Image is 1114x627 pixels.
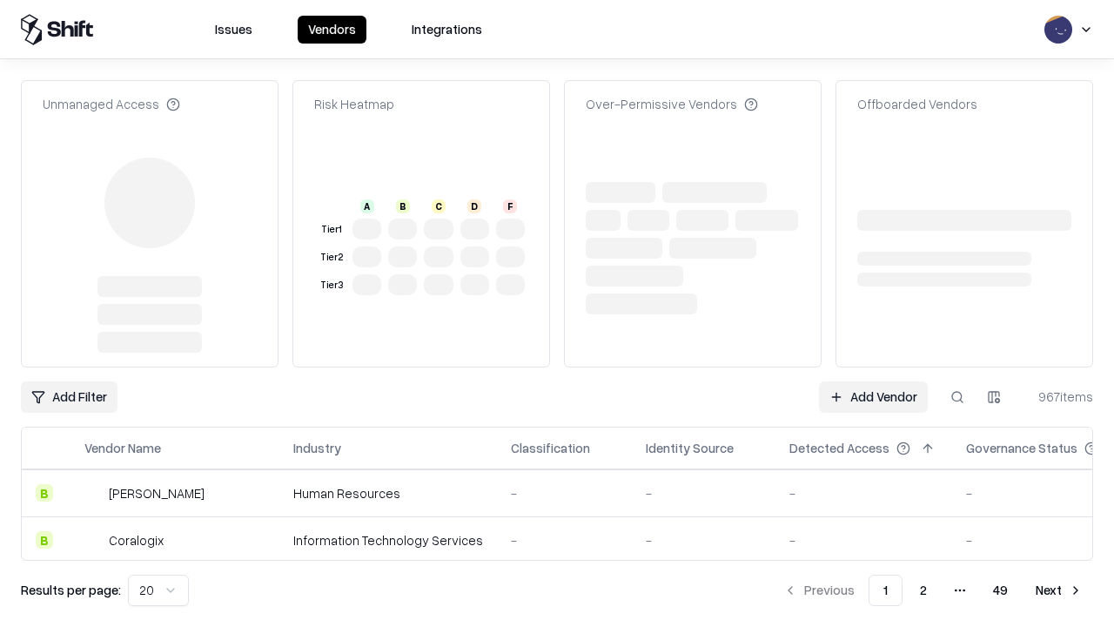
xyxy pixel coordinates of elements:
div: Over-Permissive Vendors [586,95,758,113]
div: B [396,199,410,213]
div: Human Resources [293,484,483,502]
button: 49 [979,575,1022,606]
div: Detected Access [789,439,889,457]
div: - [646,531,762,549]
div: - [789,531,938,549]
div: - [511,531,618,549]
div: F [503,199,517,213]
div: D [467,199,481,213]
button: 1 [869,575,903,606]
img: Coralogix [84,531,102,549]
button: Add Filter [21,381,117,413]
div: A [360,199,374,213]
div: Information Technology Services [293,531,483,549]
p: Results per page: [21,581,121,599]
div: Identity Source [646,439,734,457]
button: Vendors [298,16,366,44]
div: Industry [293,439,341,457]
div: [PERSON_NAME] [109,484,205,502]
div: - [646,484,762,502]
div: B [36,484,53,502]
a: Add Vendor [819,381,928,413]
button: 2 [906,575,941,606]
div: Tier 2 [318,250,346,265]
div: Offboarded Vendors [857,95,977,113]
button: Issues [205,16,263,44]
div: Coralogix [109,531,164,549]
div: - [511,484,618,502]
img: Deel [84,484,102,502]
div: - [789,484,938,502]
div: Tier 1 [318,222,346,237]
div: Tier 3 [318,278,346,293]
div: 967 items [1023,388,1093,406]
button: Integrations [401,16,493,44]
nav: pagination [773,575,1093,606]
div: Classification [511,439,590,457]
button: Next [1025,575,1093,606]
div: Risk Heatmap [314,95,394,113]
div: C [432,199,446,213]
div: Vendor Name [84,439,161,457]
div: Unmanaged Access [43,95,180,113]
div: B [36,531,53,549]
div: Governance Status [966,439,1077,457]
